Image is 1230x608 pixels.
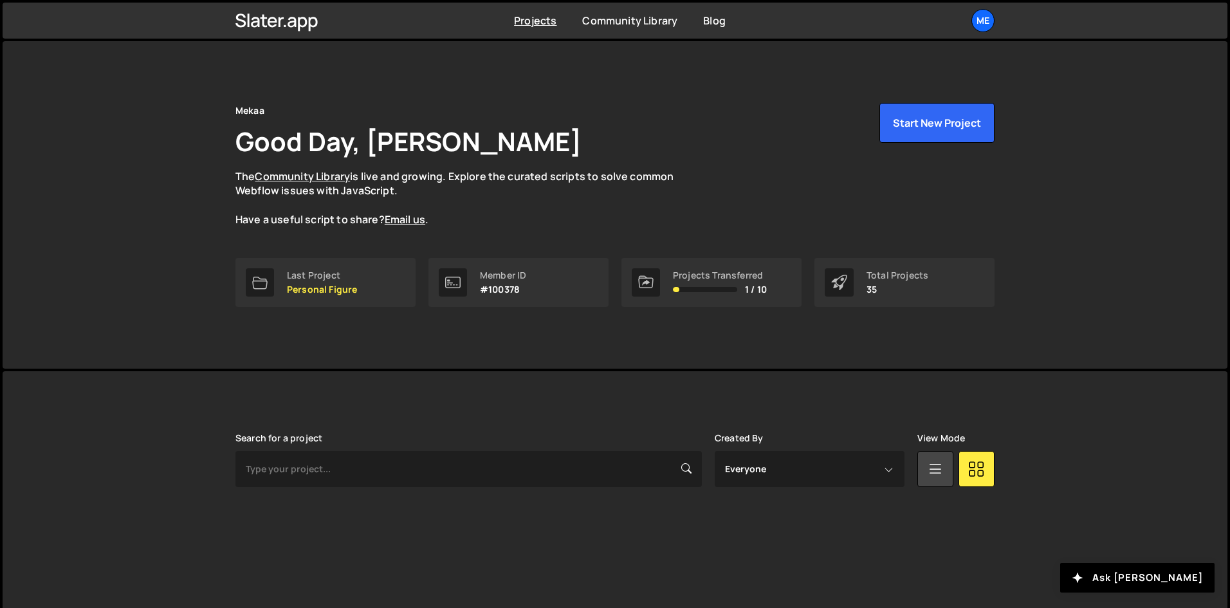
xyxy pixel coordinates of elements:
div: Last Project [287,270,357,281]
a: Projects [514,14,556,28]
label: Created By [715,433,764,443]
p: #100378 [480,284,526,295]
div: Projects Transferred [673,270,767,281]
label: View Mode [917,433,965,443]
p: 35 [867,284,928,295]
a: Email us [385,212,425,226]
p: Personal Figure [287,284,357,295]
p: The is live and growing. Explore the curated scripts to solve common Webflow issues with JavaScri... [235,169,699,227]
a: Community Library [582,14,677,28]
a: Community Library [255,169,350,183]
a: Blog [703,14,726,28]
a: Me [971,9,995,32]
div: Member ID [480,270,526,281]
a: Last Project Personal Figure [235,258,416,307]
button: Start New Project [879,103,995,143]
div: Total Projects [867,270,928,281]
div: Mekaa [235,103,264,118]
h1: Good Day, [PERSON_NAME] [235,124,582,159]
button: Ask [PERSON_NAME] [1060,563,1215,593]
label: Search for a project [235,433,322,443]
span: 1 / 10 [745,284,767,295]
input: Type your project... [235,451,702,487]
